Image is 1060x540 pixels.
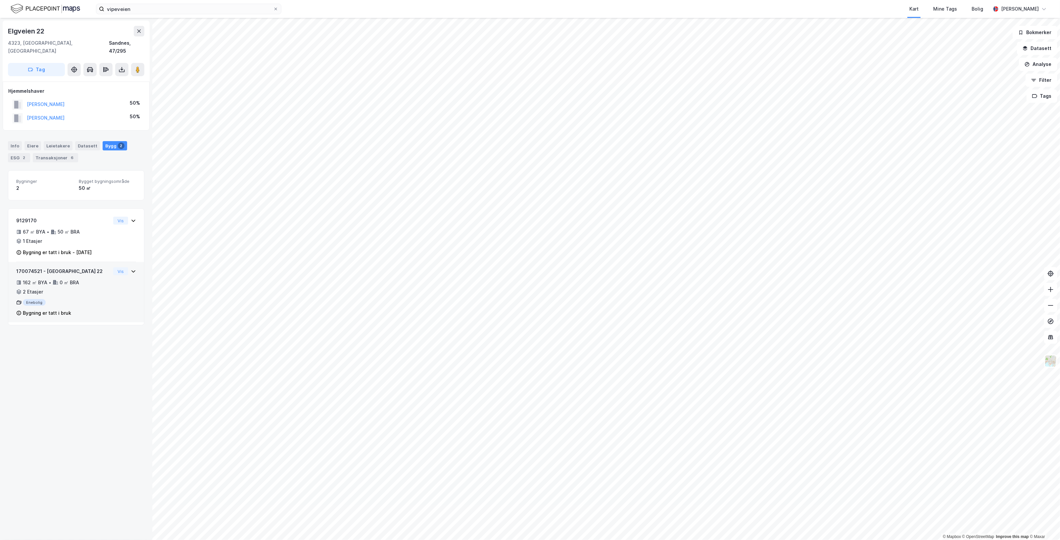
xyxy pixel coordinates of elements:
div: 9129170 [16,217,111,225]
div: 50 ㎡ BRA [58,228,80,236]
button: Tags [1027,89,1057,103]
span: Bygninger [16,179,73,184]
img: Z [1044,355,1057,367]
div: Bygg [103,141,127,150]
button: Analyse [1019,58,1057,71]
div: Sandnes, 47/295 [109,39,144,55]
button: Vis [113,217,128,225]
div: 2 [118,142,124,149]
div: Kart [909,5,919,13]
button: Datasett [1017,42,1057,55]
div: 50% [130,113,140,121]
div: Transaksjoner [33,153,78,162]
button: Tag [8,63,65,76]
img: logo.f888ab2527a4732fd821a326f86c7f29.svg [11,3,80,15]
div: Info [8,141,22,150]
div: 0 ㎡ BRA [60,279,79,287]
a: Improve this map [996,534,1029,539]
div: 50% [130,99,140,107]
button: Bokmerker [1013,26,1057,39]
div: Bolig [972,5,983,13]
div: Mine Tags [933,5,957,13]
div: Bygning er tatt i bruk [23,309,71,317]
div: Eiere [24,141,41,150]
div: • [49,280,51,285]
button: Vis [113,267,128,275]
a: Mapbox [943,534,961,539]
div: Kontrollprogram for chat [1027,508,1060,540]
div: Datasett [75,141,100,150]
div: 2 [21,154,27,161]
div: Hjemmelshaver [8,87,144,95]
div: 67 ㎡ BYA [23,228,45,236]
div: • [47,229,49,235]
div: 50 ㎡ [79,184,136,192]
div: [PERSON_NAME] [1001,5,1039,13]
input: Søk på adresse, matrikkel, gårdeiere, leietakere eller personer [104,4,273,14]
div: Bygning er tatt i bruk - [DATE] [23,248,92,256]
div: ESG [8,153,30,162]
div: Elgveien 22 [8,26,46,36]
div: 2 Etasjer [23,288,43,296]
div: 6 [69,154,75,161]
div: 170074521 - [GEOGRAPHIC_DATA] 22 [16,267,111,275]
a: OpenStreetMap [962,534,994,539]
div: 2 [16,184,73,192]
div: 1 Etasjer [23,237,42,245]
button: Filter [1026,74,1057,87]
iframe: Chat Widget [1027,508,1060,540]
span: Bygget bygningsområde [79,179,136,184]
div: 162 ㎡ BYA [23,279,47,287]
div: Leietakere [44,141,72,150]
div: 4323, [GEOGRAPHIC_DATA], [GEOGRAPHIC_DATA] [8,39,109,55]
